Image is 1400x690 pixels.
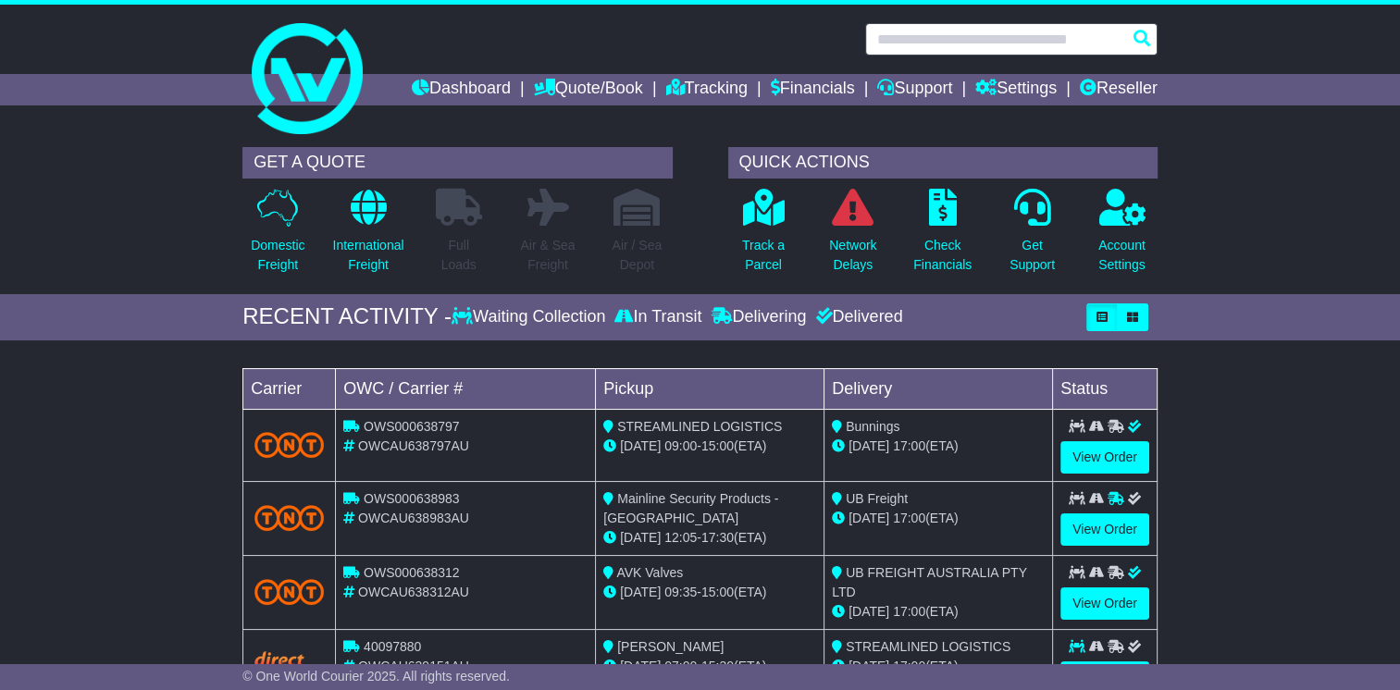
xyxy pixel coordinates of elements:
[254,432,324,457] img: TNT_Domestic.png
[620,530,661,545] span: [DATE]
[364,639,421,654] span: 40097880
[742,236,785,275] p: Track a Parcel
[331,188,404,285] a: InternationalFreight
[358,511,469,525] span: OWCAU638983AU
[893,438,925,453] span: 17:00
[829,236,876,275] p: Network Delays
[701,585,734,599] span: 15:00
[358,438,469,453] span: OWCAU638797AU
[1009,188,1056,285] a: GetSupport
[975,74,1057,105] a: Settings
[254,579,324,604] img: TNT_Domestic.png
[1080,74,1158,105] a: Reseller
[741,188,786,285] a: Track aParcel
[596,368,824,409] td: Pickup
[706,307,811,327] div: Delivering
[620,659,661,673] span: [DATE]
[452,307,610,327] div: Waiting Collection
[364,491,460,506] span: OWS000638983
[251,236,304,275] p: Domestic Freight
[616,565,683,580] span: AVK Valves
[832,602,1045,622] div: (ETA)
[603,528,816,548] div: - (ETA)
[412,74,511,105] a: Dashboard
[828,188,877,285] a: NetworkDelays
[893,604,925,619] span: 17:00
[332,236,403,275] p: International Freight
[877,74,952,105] a: Support
[603,491,778,525] span: Mainline Security Products - [GEOGRAPHIC_DATA]
[617,639,724,654] span: [PERSON_NAME]
[664,438,697,453] span: 09:00
[665,74,747,105] a: Tracking
[617,419,782,434] span: STREAMLINED LOGISTICS
[620,438,661,453] span: [DATE]
[1053,368,1158,409] td: Status
[664,659,697,673] span: 07:00
[701,530,734,545] span: 17:30
[846,639,1010,654] span: STREAMLINED LOGISTICS
[358,585,469,599] span: OWCAU638312AU
[620,585,661,599] span: [DATE]
[603,437,816,456] div: - (ETA)
[849,659,889,673] span: [DATE]
[610,307,706,327] div: In Transit
[1098,236,1146,275] p: Account Settings
[612,236,662,275] p: Air / Sea Depot
[1097,188,1146,285] a: AccountSettings
[520,236,575,275] p: Air & Sea Freight
[849,511,889,525] span: [DATE]
[250,188,305,285] a: DomesticFreight
[254,505,324,530] img: TNT_Domestic.png
[243,368,336,409] td: Carrier
[832,509,1045,528] div: (ETA)
[254,651,324,679] img: Direct.png
[849,438,889,453] span: [DATE]
[701,659,734,673] span: 15:30
[701,438,734,453] span: 15:00
[664,585,697,599] span: 09:35
[436,236,482,275] p: Full Loads
[242,303,452,330] div: RECENT ACTIVITY -
[664,530,697,545] span: 12:05
[1060,441,1149,474] a: View Order
[893,659,925,673] span: 17:00
[242,669,510,684] span: © One World Courier 2025. All rights reserved.
[913,236,972,275] p: Check Financials
[832,565,1026,599] span: UB FREIGHT AUSTRALIA PTY LTD
[358,659,469,673] span: OWCAU639151AU
[846,491,908,506] span: UB Freight
[603,657,816,676] div: - (ETA)
[1060,513,1149,546] a: View Order
[846,419,899,434] span: Bunnings
[912,188,973,285] a: CheckFinancials
[832,437,1045,456] div: (ETA)
[728,147,1158,179] div: QUICK ACTIONS
[771,74,855,105] a: Financials
[364,565,460,580] span: OWS000638312
[893,511,925,525] span: 17:00
[603,583,816,602] div: - (ETA)
[824,368,1053,409] td: Delivery
[1010,236,1055,275] p: Get Support
[832,657,1045,676] div: (ETA)
[242,147,672,179] div: GET A QUOTE
[364,419,460,434] span: OWS000638797
[849,604,889,619] span: [DATE]
[336,368,596,409] td: OWC / Carrier #
[1060,587,1149,620] a: View Order
[811,307,902,327] div: Delivered
[534,74,643,105] a: Quote/Book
